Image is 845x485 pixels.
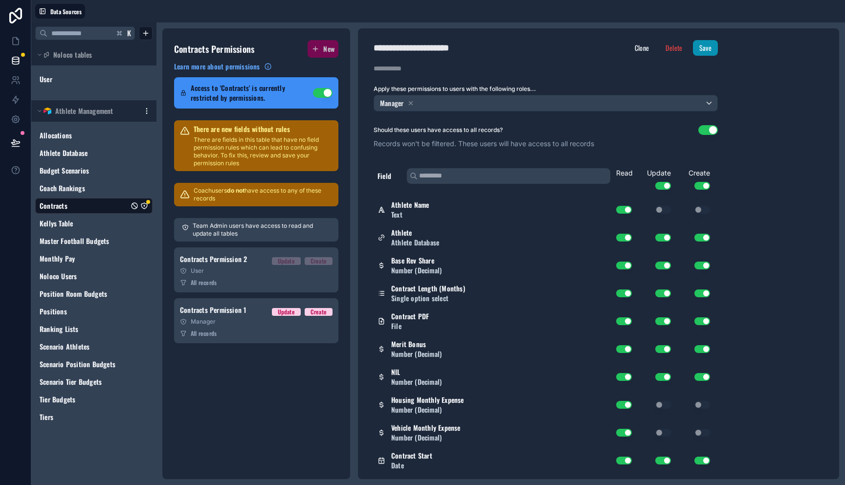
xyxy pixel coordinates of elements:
span: All records [191,330,217,337]
span: Kellys Table [40,219,73,228]
span: Manager [380,98,403,108]
div: Tier Budgets [35,392,153,407]
a: Tier Budgets [40,395,129,404]
div: Scenario Athletes [35,339,153,354]
a: Allocations [40,131,129,140]
button: Manager [374,95,718,111]
span: Merit Bonus [391,339,442,349]
div: Update [278,257,295,265]
a: Positions [40,307,129,316]
span: Vehicle Monthly Expense [391,423,461,433]
span: Base Rev Share [391,256,442,265]
div: Ranking Lists [35,321,153,337]
span: Athlete Management [55,106,113,116]
a: Contracts Permission 2UpdateCreateUserAll records [174,247,338,292]
span: Scenario Tier Budgets [40,377,102,387]
h1: Contracts Permissions [174,42,254,56]
span: Athlete Name [391,200,429,210]
span: NIL [391,367,442,377]
span: User [40,74,52,84]
span: Contracts Permission 1 [180,305,246,315]
span: Contracts [40,201,67,211]
span: New [323,44,334,54]
button: New [308,40,338,58]
span: K [126,30,133,37]
a: Scenario Position Budgets [40,359,129,369]
button: Clone [628,40,656,56]
a: Coach Rankings [40,183,129,193]
div: User [35,71,153,87]
span: Number (Decimal) [391,433,461,442]
span: Contracts Permission 2 [180,254,247,264]
a: Contracts [40,201,129,211]
span: Position Room Budgets [40,289,107,299]
div: Coach Rankings [35,180,153,196]
span: File [391,321,429,331]
span: Number (Decimal) [391,405,464,415]
div: Manager [180,318,333,326]
span: Data Sources [50,8,82,15]
div: Scenario Tier Budgets [35,374,153,390]
span: Date [391,461,432,470]
span: Noloco Users [40,271,77,281]
div: Read [616,168,636,178]
span: Allocations [40,131,72,140]
span: Athlete Database [40,148,88,158]
span: Single option select [391,293,465,303]
label: Apply these permissions to users with the following roles... [374,85,718,93]
span: Positions [40,307,67,316]
a: Budget Scenarios [40,166,129,176]
div: Noloco Users [35,268,153,284]
span: Scenario Athletes [40,342,89,352]
a: User [40,74,119,84]
div: User [180,267,333,275]
span: Noloco tables [53,50,92,60]
a: Kellys Table [40,219,129,228]
button: Airtable LogoAthlete Management [35,104,139,118]
div: Tiers [35,409,153,425]
button: Save [693,40,718,56]
span: Tier Budgets [40,395,75,404]
span: Housing Monthly Expense [391,395,464,405]
img: Airtable Logo [44,107,51,115]
div: Kellys Table [35,216,153,231]
strong: do not [227,187,245,194]
span: Athlete Database [391,238,439,247]
span: Scenario Position Budgets [40,359,115,369]
span: All records [191,279,217,287]
div: Create [311,308,327,316]
p: Coach users have access to any of these records [194,187,333,202]
div: Allocations [35,128,153,143]
span: Learn more about permissions [174,62,260,71]
button: Data Sources [35,4,85,19]
button: Delete [659,40,689,56]
div: Update [636,168,675,190]
p: There are fields in this table that have no field permission rules which can lead to confusing be... [194,136,333,167]
span: Budget Scenarios [40,166,89,176]
a: Tiers [40,412,129,422]
div: Contracts [35,198,153,214]
span: Contract Length (Months) [391,284,465,293]
span: Ranking Lists [40,324,79,334]
div: Scenario Position Budgets [35,356,153,372]
a: Scenario Athletes [40,342,129,352]
span: Text [391,210,429,220]
span: Number (Decimal) [391,377,442,387]
a: Scenario Tier Budgets [40,377,129,387]
span: Monthly Pay [40,254,75,264]
div: Create [311,257,327,265]
span: Athlete [391,228,439,238]
p: Team Admin users have access to read and update all tables [193,222,331,238]
span: Tiers [40,412,53,422]
a: Master Football Budgets [40,236,129,246]
div: Position Room Budgets [35,286,153,302]
span: Contract Start [391,451,432,461]
a: Contracts Permission 1UpdateCreateManagerAll records [174,298,338,343]
p: Records won't be filtered. These users will have access to all records [374,139,718,149]
span: Contract PDF [391,311,429,321]
a: Noloco Users [40,271,129,281]
span: Number (Decimal) [391,349,442,359]
div: Budget Scenarios [35,163,153,178]
a: Athlete Database [40,148,129,158]
div: Update [278,308,295,316]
